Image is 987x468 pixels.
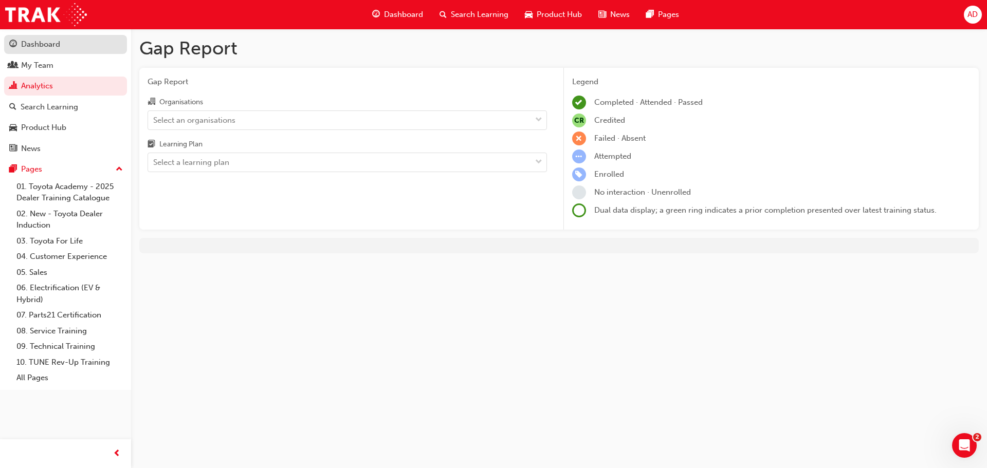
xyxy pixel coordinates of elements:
[9,82,17,91] span: chart-icon
[5,3,87,26] img: Trak
[431,4,517,25] a: search-iconSearch Learning
[594,116,625,125] span: Credited
[535,114,542,127] span: down-icon
[9,103,16,112] span: search-icon
[4,160,127,179] button: Pages
[4,118,127,137] a: Product Hub
[9,40,17,49] span: guage-icon
[12,249,127,265] a: 04. Customer Experience
[4,77,127,96] a: Analytics
[572,96,586,109] span: learningRecordVerb_COMPLETE-icon
[451,9,508,21] span: Search Learning
[4,139,127,158] a: News
[594,134,646,143] span: Failed · Absent
[21,60,53,71] div: My Team
[525,8,533,21] span: car-icon
[4,33,127,160] button: DashboardMy TeamAnalyticsSearch LearningProduct HubNews
[658,9,679,21] span: Pages
[537,9,582,21] span: Product Hub
[9,61,17,70] span: people-icon
[12,323,127,339] a: 08. Service Training
[967,9,978,21] span: AD
[517,4,590,25] a: car-iconProduct Hub
[9,165,17,174] span: pages-icon
[440,8,447,21] span: search-icon
[12,280,127,307] a: 06. Electrification (EV & Hybrid)
[21,163,42,175] div: Pages
[4,35,127,54] a: Dashboard
[148,140,155,149] span: learningplan-icon
[4,98,127,117] a: Search Learning
[572,185,586,199] span: learningRecordVerb_NONE-icon
[21,39,60,50] div: Dashboard
[594,170,624,179] span: Enrolled
[21,122,66,134] div: Product Hub
[21,143,41,155] div: News
[594,152,631,161] span: Attempted
[646,8,654,21] span: pages-icon
[113,447,121,460] span: prev-icon
[12,179,127,206] a: 01. Toyota Academy - 2025 Dealer Training Catalogue
[139,37,979,60] h1: Gap Report
[973,433,981,441] span: 2
[572,149,586,163] span: learningRecordVerb_ATTEMPT-icon
[572,114,586,127] span: null-icon
[148,76,547,88] span: Gap Report
[952,433,977,458] iframe: Intercom live chat
[12,370,127,386] a: All Pages
[12,206,127,233] a: 02. New - Toyota Dealer Induction
[598,8,606,21] span: news-icon
[116,163,123,176] span: up-icon
[12,233,127,249] a: 03. Toyota For Life
[364,4,431,25] a: guage-iconDashboard
[12,265,127,280] a: 05. Sales
[12,354,127,370] a: 10. TUNE Rev-Up Training
[594,205,937,215] span: Dual data display; a green ring indicates a prior completion presented over latest training status.
[572,132,586,145] span: learningRecordVerb_FAIL-icon
[159,97,203,107] div: Organisations
[590,4,638,25] a: news-iconNews
[964,6,982,24] button: AD
[594,98,703,107] span: Completed · Attended · Passed
[372,8,380,21] span: guage-icon
[12,307,127,323] a: 07. Parts21 Certification
[594,188,691,197] span: No interaction · Unenrolled
[153,157,229,169] div: Select a learning plan
[12,339,127,354] a: 09. Technical Training
[638,4,687,25] a: pages-iconPages
[535,156,542,169] span: down-icon
[9,123,17,133] span: car-icon
[4,56,127,75] a: My Team
[21,101,78,113] div: Search Learning
[572,167,586,181] span: learningRecordVerb_ENROLL-icon
[610,9,630,21] span: News
[148,98,155,107] span: organisation-icon
[159,139,203,149] div: Learning Plan
[9,144,17,154] span: news-icon
[153,114,235,126] div: Select an organisations
[384,9,423,21] span: Dashboard
[572,76,971,88] div: Legend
